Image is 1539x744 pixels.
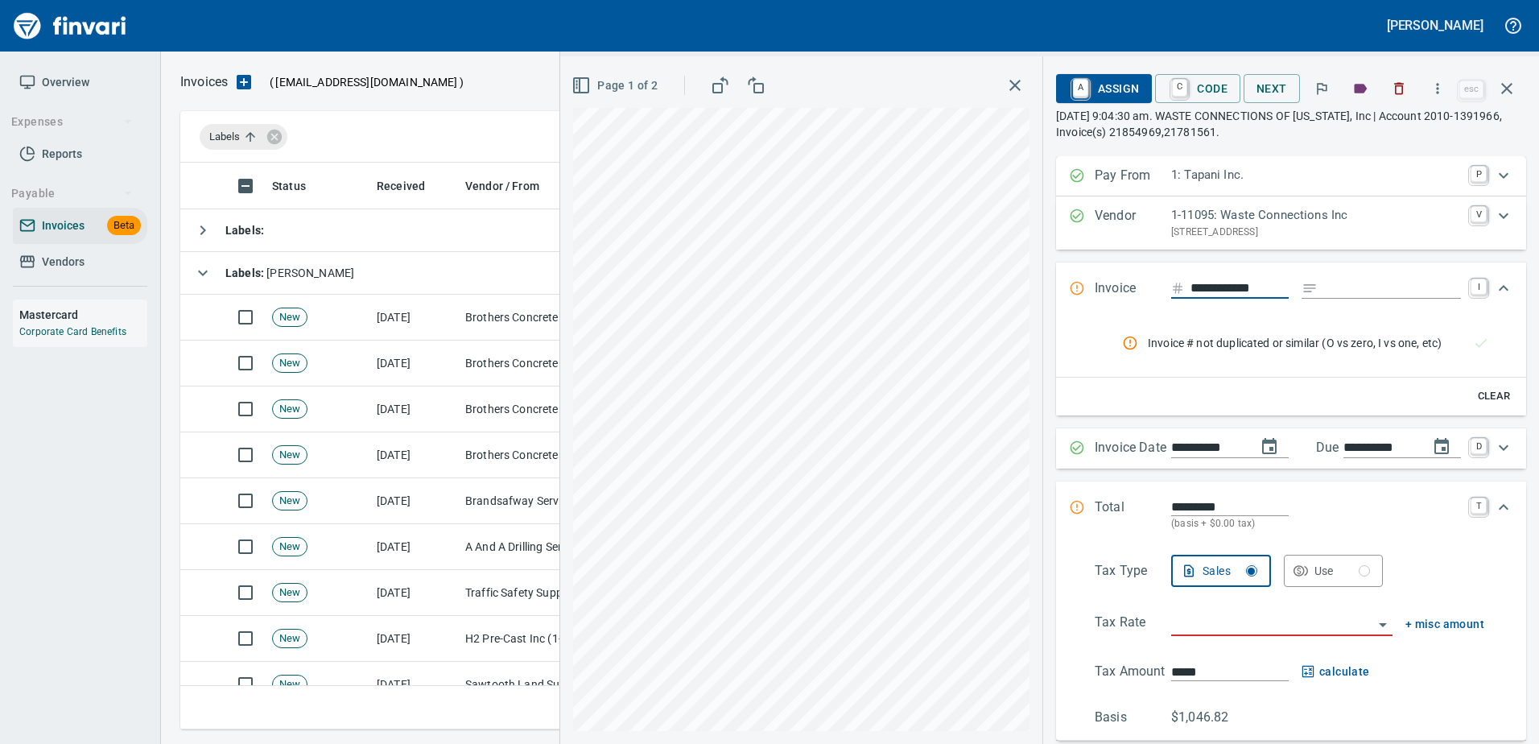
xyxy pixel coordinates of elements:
a: A [1073,79,1088,97]
a: Overview [13,64,147,101]
button: Flag [1304,71,1339,106]
button: Open [1372,614,1394,636]
span: Received [377,176,446,196]
div: Expand [1056,156,1526,196]
button: CCode [1155,74,1240,103]
p: Invoice [1095,279,1171,300]
p: Invoice Date [1095,438,1171,459]
span: Status [272,176,306,196]
button: + misc amount [1405,614,1484,634]
button: More [1420,71,1455,106]
div: Expand [1056,316,1526,415]
span: New [273,677,307,692]
span: Invoices [42,216,85,236]
span: Received [377,176,425,196]
strong: Labels : [225,224,264,237]
span: New [273,585,307,601]
td: [DATE] [370,524,459,570]
td: Brandsafway Services LLC (1-38049) [459,478,620,524]
span: New [273,631,307,647]
button: Expenses [5,107,139,137]
span: Overview [42,72,89,93]
div: Expand [1056,482,1526,548]
span: New [273,310,307,325]
span: Next [1256,79,1287,99]
a: Finvari [10,6,130,45]
p: ( ) [260,74,464,90]
a: D [1471,438,1487,454]
span: New [273,356,307,371]
button: AAssign [1056,74,1152,103]
span: Payable [11,184,133,204]
a: P [1471,166,1487,182]
div: Expand [1056,428,1526,469]
p: Vendor [1095,206,1171,240]
p: [DATE] 9:04:30 am. WASTE CONNECTIONS OF [US_STATE], Inc | Account 2010-1391966, Invoice(s) 218549... [1056,108,1526,140]
td: [DATE] [370,662,459,708]
p: $1,046.82 [1171,708,1248,727]
button: Clear [1468,384,1520,409]
button: [PERSON_NAME] [1383,13,1487,38]
td: Traffic Safety Supply Co. Inc (1-11034) [459,570,620,616]
span: Page 1 of 2 [575,76,658,96]
h5: [PERSON_NAME] [1387,17,1483,34]
a: Corporate Card Benefits [19,326,126,337]
td: [DATE] [370,478,459,524]
a: C [1172,79,1187,97]
span: Expenses [11,112,133,132]
button: change due date [1422,428,1461,466]
td: [DATE] [370,570,459,616]
button: Labels [1343,71,1378,106]
td: Sawtooth Land Surveying LLC (1-39870) [459,662,620,708]
td: [DATE] [370,386,459,432]
p: [STREET_ADDRESS] [1171,225,1461,241]
p: Tax Rate [1095,613,1171,636]
p: Tax Type [1095,561,1171,587]
td: H2 Pre-Cast Inc (1-10432) [459,616,620,662]
span: Clear [1472,387,1516,406]
a: V [1471,206,1487,222]
div: Use [1314,561,1371,581]
button: calculate [1302,662,1370,682]
button: change date [1250,428,1289,466]
button: Upload an Invoice [228,72,260,92]
span: [EMAIL_ADDRESS][DOMAIN_NAME] [274,74,459,90]
span: Close invoice [1455,69,1526,108]
a: T [1471,498,1487,514]
td: Brothers Concrete Cutting Inc (1-10127) [459,341,620,386]
td: [DATE] [370,295,459,341]
p: Tax Amount [1095,662,1171,682]
div: Expand [1056,196,1526,250]
button: Payable [5,179,139,209]
span: New [273,402,307,417]
p: Due [1316,438,1393,457]
nav: breadcrumb [180,72,228,92]
p: 1: Tapani Inc. [1171,166,1461,184]
td: [DATE] [370,432,459,478]
div: Expand [1056,262,1526,316]
span: New [273,539,307,555]
p: Total [1095,498,1171,532]
div: Labels [200,124,287,150]
a: I [1471,279,1487,295]
td: [DATE] [370,616,459,662]
span: Beta [107,217,141,235]
button: Use [1284,555,1384,587]
span: Reports [42,144,82,164]
span: New [273,448,307,463]
td: A And A Drilling Service Inc (1-10002) [459,524,620,570]
svg: Invoice description [1302,280,1318,296]
span: Vendors [42,252,85,272]
td: [DATE] [370,341,459,386]
a: InvoicesBeta [13,208,147,244]
div: Sales [1203,561,1257,581]
td: Brothers Concrete Cutting Inc (1-10127) [459,432,620,478]
strong: Labels : [225,267,266,279]
span: Invoice # not duplicated or similar (O vs zero, I vs one, etc) [1148,335,1475,351]
button: Discard [1381,71,1417,106]
nav: rules from agents [1109,322,1513,364]
td: Brothers Concrete Cutting Inc (1-10127) [459,295,620,341]
button: Next [1244,74,1300,104]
